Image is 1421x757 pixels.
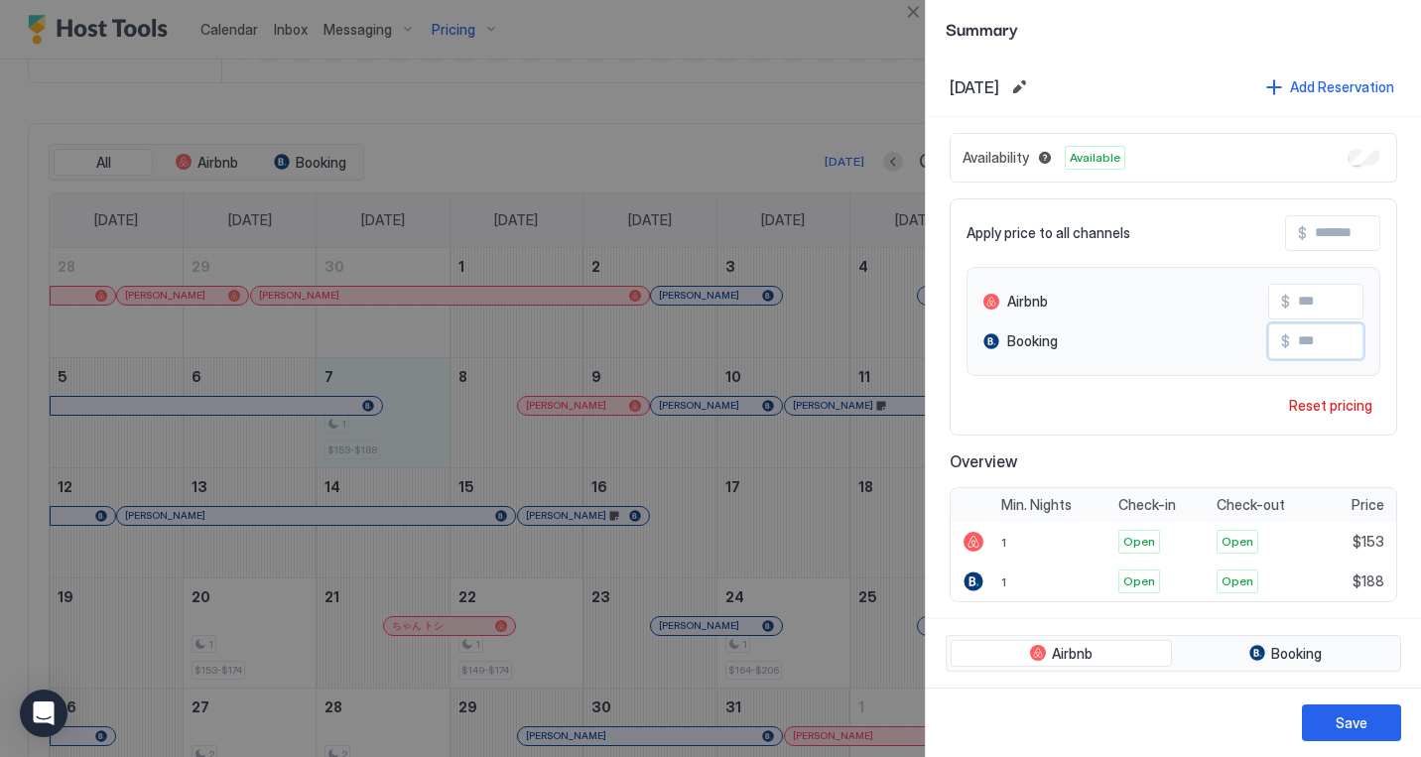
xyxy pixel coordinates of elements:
button: Add Reservation [1263,73,1397,100]
span: Booking [1007,332,1058,350]
span: Open [1222,572,1253,590]
span: $188 [1353,572,1384,590]
span: Summary [946,16,1401,41]
div: Add Reservation [1290,76,1394,97]
span: Airbnb [1007,293,1048,311]
span: $ [1281,332,1290,350]
button: Airbnb [951,640,1172,668]
span: Apply price to all channels [967,224,1130,242]
span: Min. Nights [1001,496,1072,514]
span: Overview [950,451,1397,471]
span: $ [1298,224,1307,242]
button: Reset pricing [1281,392,1380,419]
div: Open Intercom Messenger [20,690,67,737]
span: [DATE] [950,77,999,97]
span: 1 [1001,574,1006,589]
span: Price [1352,496,1384,514]
span: Airbnb [1052,645,1093,663]
span: Open [1222,533,1253,551]
button: Save [1302,704,1401,741]
span: $153 [1353,533,1384,551]
span: Open [1123,572,1155,590]
button: Booking [1176,640,1397,668]
span: Booking [1271,645,1322,663]
button: Blocked dates override all pricing rules and remain unavailable until manually unblocked [1033,146,1057,170]
button: Edit date range [1007,75,1031,99]
span: 1 [1001,535,1006,550]
div: tab-group [946,635,1401,673]
span: Open [1123,533,1155,551]
span: Check-out [1217,496,1285,514]
span: Check-in [1118,496,1176,514]
span: $ [1281,293,1290,311]
span: Availability [963,149,1029,167]
span: Available [1070,149,1120,167]
div: Reset pricing [1289,395,1372,416]
div: Save [1336,712,1367,733]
